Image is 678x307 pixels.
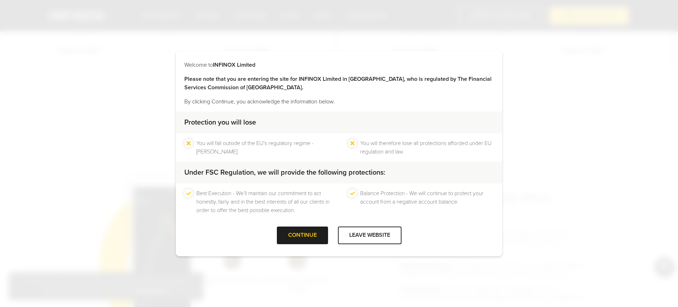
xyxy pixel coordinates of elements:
[184,76,492,91] strong: Please note that you are entering the site for INFINOX Limited in [GEOGRAPHIC_DATA], who is regul...
[196,139,330,156] li: You will fall outside of the EU's regulatory regime - [PERSON_NAME].
[360,189,494,215] li: Balance Protection - We will continue to protect your account from a negative account balance.
[184,97,494,106] p: By clicking Continue, you acknowledge the information below.
[338,227,402,244] div: LEAVE WEBSITE
[213,61,255,68] strong: INFINOX Limited
[196,189,330,215] li: Best Execution - We’ll maintain our commitment to act honestly, fairly and in the best interests ...
[184,168,385,177] strong: Under FSC Regulation, we will provide the following protections:
[184,61,494,69] p: Welcome to
[184,118,256,127] strong: Protection you will lose
[360,139,494,156] li: You will therefore lose all protections afforded under EU regulation and law.
[277,227,328,244] div: CONTINUE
